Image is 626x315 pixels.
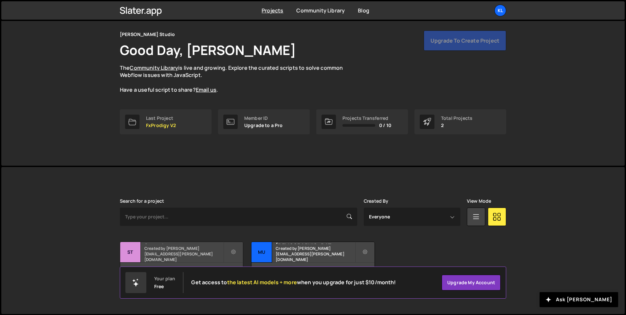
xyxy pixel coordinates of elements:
span: the latest AI models + more [227,279,297,286]
h2: Get access to when you upgrade for just $10/month! [191,279,396,286]
a: Last Project FxProdigy V2 [120,109,212,134]
label: Created By [364,198,389,204]
a: Email us [196,86,216,93]
h2: [DEMOGRAPHIC_DATA] Business School [276,242,355,244]
h1: Good Day, [PERSON_NAME] [120,41,296,59]
small: Created by [PERSON_NAME][EMAIL_ADDRESS][PERSON_NAME][DOMAIN_NAME] [144,246,223,262]
div: Projects Transferred [342,116,391,121]
small: Created by [PERSON_NAME][EMAIL_ADDRESS][PERSON_NAME][DOMAIN_NAME] [276,246,355,262]
button: Ask [PERSON_NAME] [540,292,618,307]
label: View Mode [467,198,491,204]
a: St Statsnbet Created by [PERSON_NAME][EMAIL_ADDRESS][PERSON_NAME][DOMAIN_NAME] 1 page, last updat... [120,242,243,283]
a: Community Library [130,64,178,71]
div: 1 page, last updated by [DATE] [120,263,243,282]
div: Your plan [154,276,175,281]
a: Kl [494,5,506,16]
div: Member ID [244,116,283,121]
input: Type your project... [120,208,357,226]
div: [PERSON_NAME] Studio [120,30,175,38]
p: 2 [441,123,472,128]
div: Total Projects [441,116,472,121]
p: Upgrade to a Pro [244,123,283,128]
div: Last Project [146,116,176,121]
a: Upgrade my account [442,275,501,290]
p: The is live and growing. Explore the curated scripts to solve common Webflow issues with JavaScri... [120,64,356,94]
a: Community Library [296,7,345,14]
label: Search for a project [120,198,164,204]
a: Blog [358,7,369,14]
a: Mu [DEMOGRAPHIC_DATA] Business School Created by [PERSON_NAME][EMAIL_ADDRESS][PERSON_NAME][DOMAIN... [251,242,375,283]
div: St [120,242,141,263]
h2: Statsnbet [144,242,223,244]
div: 1 page, last updated by [DATE] [251,263,374,282]
a: Projects [262,7,283,14]
div: Mu [251,242,272,263]
div: Free [154,284,164,289]
p: FxProdigy V2 [146,123,176,128]
span: 0 / 10 [379,123,391,128]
